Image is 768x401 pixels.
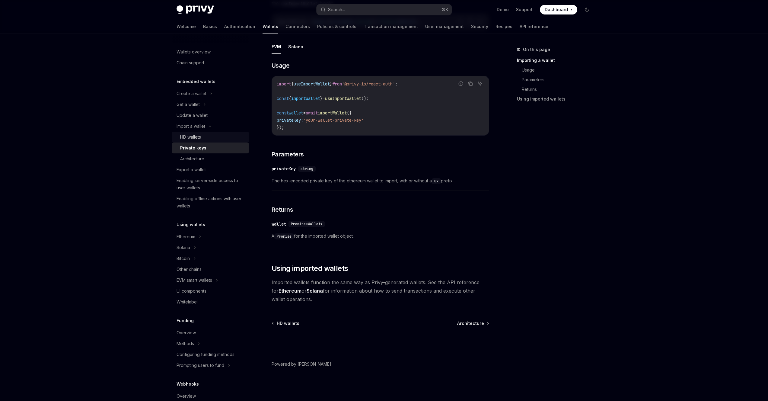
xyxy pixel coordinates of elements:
[177,233,195,240] div: Ethereum
[177,298,198,306] div: Whitelabel
[289,110,303,116] span: wallet
[272,166,296,172] div: privateKey
[177,123,205,130] div: Import a wallet
[172,297,249,307] a: Whitelabel
[442,7,448,12] span: ⌘ K
[325,96,361,101] span: useImportWallet
[172,286,249,297] a: UI components
[522,75,597,85] a: Parameters
[177,5,214,14] img: dark logo
[272,264,348,273] span: Using imported wallets
[177,255,190,262] div: Bitcoin
[177,177,245,191] div: Enabling server-side access to user wallets
[172,143,249,153] a: Private keys
[303,110,306,116] span: =
[177,287,206,295] div: UI components
[172,164,249,175] a: Export a wallet
[303,117,364,123] span: 'your-wallet-private-key'
[289,96,291,101] span: {
[172,153,249,164] a: Architecture
[272,361,331,367] a: Powered by [PERSON_NAME]
[522,65,597,75] a: Usage
[517,56,597,65] a: Importing a wallet
[277,320,299,326] span: HD wallets
[307,288,323,294] a: Solana
[317,4,452,15] button: Search...⌘K
[457,320,489,326] a: Architecture
[272,320,299,326] a: HD wallets
[177,78,215,85] h5: Embedded wallets
[277,117,303,123] span: privateKey:
[263,19,278,34] a: Wallets
[180,155,204,162] div: Architecture
[496,19,512,34] a: Recipes
[177,19,196,34] a: Welcome
[177,329,196,336] div: Overview
[342,81,395,87] span: '@privy-io/react-auth'
[272,278,489,303] span: Imported wallets function the same way as Privy-generated wallets. See the API reference for or f...
[180,144,206,152] div: Private keys
[320,96,323,101] span: }
[522,85,597,94] a: Returns
[272,221,286,227] div: wallet
[172,327,249,338] a: Overview
[172,264,249,275] a: Other chains
[425,19,464,34] a: User management
[285,19,310,34] a: Connectors
[177,221,205,228] h5: Using wallets
[177,340,194,347] div: Methods
[323,96,325,101] span: =
[517,94,597,104] a: Using imported wallets
[272,40,281,54] button: EVM
[279,288,301,294] a: Ethereum
[177,59,204,66] div: Chain support
[467,80,474,88] button: Copy the contents from the code block
[432,178,441,184] code: 0x
[516,7,533,13] a: Support
[177,351,234,358] div: Configuring funding methods
[177,362,224,369] div: Prompting users to fund
[177,380,199,388] h5: Webhooks
[476,80,484,88] button: Ask AI
[328,6,345,13] div: Search...
[177,166,206,173] div: Export a wallet
[224,19,255,34] a: Authentication
[272,61,290,70] span: Usage
[582,5,592,14] button: Toggle dark mode
[523,46,550,53] span: On this page
[274,233,294,239] code: Promise
[301,166,313,171] span: string
[291,81,294,87] span: {
[277,110,289,116] span: const
[361,96,368,101] span: ();
[272,150,304,159] span: Parameters
[172,57,249,68] a: Chain support
[497,7,509,13] a: Demo
[288,40,303,54] button: Solana
[277,81,291,87] span: import
[177,112,208,119] div: Update a wallet
[347,110,352,116] span: ({
[172,47,249,57] a: Wallets overview
[172,349,249,360] a: Configuring funding methods
[332,81,342,87] span: from
[272,177,489,184] span: The hex-encoded private key of the ethereum wallet to import, with or without a prefix.
[177,90,206,97] div: Create a wallet
[180,133,201,141] div: HD wallets
[272,233,489,240] span: A for the imported wallet object.
[177,101,200,108] div: Get a wallet
[330,81,332,87] span: }
[364,19,418,34] a: Transaction management
[177,317,194,324] h5: Funding
[540,5,577,14] a: Dashboard
[457,80,465,88] button: Report incorrect code
[395,81,397,87] span: ;
[272,205,293,214] span: Returns
[177,266,202,273] div: Other chains
[291,222,323,226] span: Promise<Wallet>
[277,125,284,130] span: });
[177,244,190,251] div: Solana
[177,48,211,56] div: Wallets overview
[318,110,347,116] span: importWallet
[172,132,249,143] a: HD wallets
